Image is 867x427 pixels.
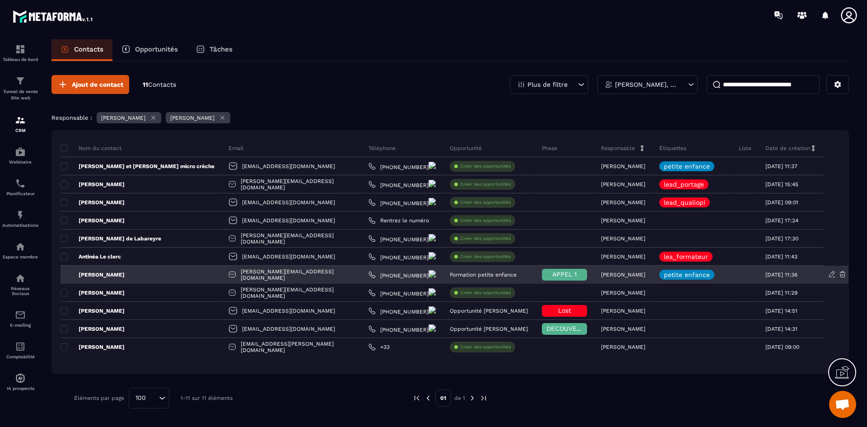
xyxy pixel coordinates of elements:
[2,303,38,334] a: emailemailE-mailing
[765,326,797,332] p: [DATE] 14:31
[368,306,436,315] a: [PHONE_NUMBER]
[2,128,38,133] p: CRM
[765,235,798,242] p: [DATE] 17:30
[664,199,705,206] p: lead_qualiopi
[13,8,94,24] img: logo
[413,394,421,402] img: prev
[558,307,571,314] span: Lost
[61,343,125,351] p: [PERSON_NAME]
[74,395,124,401] p: Éléments par page
[527,81,568,88] p: Plus de filtre
[74,45,103,53] p: Contacts
[2,191,38,196] p: Planificateur
[170,115,214,121] p: [PERSON_NAME]
[601,272,645,278] p: [PERSON_NAME]
[460,344,511,350] p: Créer des opportunités
[601,217,645,224] p: [PERSON_NAME]
[546,325,634,332] span: DECOUVERTE APPROFONDIE
[765,199,798,206] p: [DATE] 09:01
[601,235,645,242] p: [PERSON_NAME]
[61,325,125,333] p: [PERSON_NAME]
[460,217,511,224] p: Créer des opportunités
[368,270,436,279] a: [PHONE_NUMBER]
[51,39,112,61] a: Contacts
[450,145,482,152] p: Opportunité
[61,271,125,278] p: [PERSON_NAME]
[61,235,161,242] p: [PERSON_NAME] de Labareyre
[460,181,511,188] p: Créer des opportunités
[468,394,476,402] img: next
[601,199,645,206] p: [PERSON_NAME]
[765,272,797,278] p: [DATE] 11:36
[454,394,465,402] p: de 1
[181,395,233,401] p: 1-11 sur 11 éléments
[435,389,451,407] p: 01
[615,81,678,88] p: [PERSON_NAME], [PERSON_NAME]
[368,234,436,243] a: [PHONE_NUMBER]
[460,253,511,260] p: Créer des opportunités
[61,199,125,206] p: [PERSON_NAME]
[129,388,169,408] div: Search for option
[72,80,123,89] span: Ajout de contact
[2,69,38,108] a: formationformationTunnel de vente Site web
[460,290,511,296] p: Créer des opportunités
[601,308,645,314] p: [PERSON_NAME]
[2,235,38,266] a: automationsautomationsEspace membre
[368,180,436,188] a: [PHONE_NUMBER]
[664,272,710,278] p: petite enfance
[112,39,187,61] a: Opportunités
[368,343,390,351] a: +33
[601,181,645,188] p: [PERSON_NAME]
[61,181,125,188] p: [PERSON_NAME]
[2,266,38,303] a: social-networksocial-networkRéseaux Sociaux
[15,241,26,252] img: automations
[601,290,645,296] p: [PERSON_NAME]
[2,254,38,259] p: Espace membre
[61,163,214,170] p: [PERSON_NAME] et [PERSON_NAME] micro crèche
[61,217,125,224] p: [PERSON_NAME]
[368,252,436,261] a: [PHONE_NUMBER]
[2,37,38,69] a: formationformationTableau de bord
[450,326,528,332] p: Opportunité [PERSON_NAME]
[2,57,38,62] p: Tableau de bord
[601,326,645,332] p: [PERSON_NAME]
[2,286,38,296] p: Réseaux Sociaux
[664,163,710,169] p: petite enfance
[2,89,38,101] p: Tunnel de vente Site web
[601,253,645,260] p: [PERSON_NAME]
[601,145,635,152] p: Responsable
[61,145,121,152] p: Nom du contact
[424,394,432,402] img: prev
[765,163,797,169] p: [DATE] 11:37
[2,171,38,203] a: schedulerschedulerPlanificateur
[601,344,645,350] p: [PERSON_NAME]
[765,145,810,152] p: Date de création
[765,308,797,314] p: [DATE] 14:51
[143,80,176,89] p: 11
[15,146,26,157] img: automations
[15,115,26,126] img: formation
[460,163,511,169] p: Créer des opportunités
[2,223,38,228] p: Automatisations
[2,203,38,235] a: automationsautomationsAutomatisations
[765,181,798,188] p: [DATE] 15:45
[101,115,145,121] p: [PERSON_NAME]
[2,323,38,328] p: E-mailing
[460,199,511,206] p: Créer des opportunités
[368,162,436,170] a: [PHONE_NUMBER]
[601,163,645,169] p: [PERSON_NAME]
[659,145,686,152] p: Étiquettes
[739,145,751,152] p: Liste
[664,181,704,188] p: lead_portage
[15,178,26,189] img: scheduler
[368,145,396,152] p: Téléphone
[15,44,26,55] img: formation
[132,393,149,403] span: 100
[210,45,233,53] p: Tâches
[61,289,125,296] p: [PERSON_NAME]
[368,324,436,333] a: [PHONE_NUMBER]
[15,341,26,352] img: accountant
[149,393,157,403] input: Search for option
[61,307,125,314] p: [PERSON_NAME]
[480,394,488,402] img: next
